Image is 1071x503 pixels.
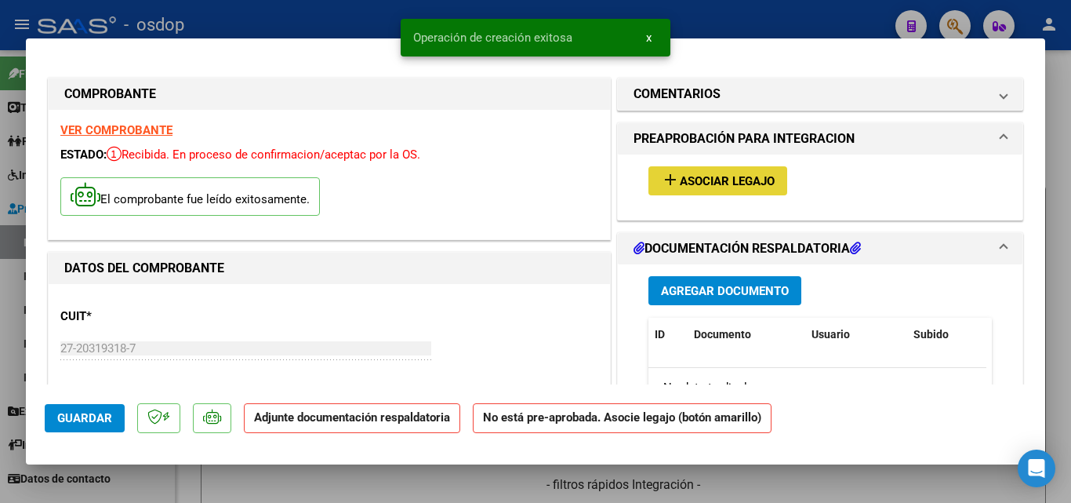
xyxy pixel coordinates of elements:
datatable-header-cell: Subido [907,318,986,352]
h1: PREAPROBACIÓN PARA INTEGRACION [634,129,855,148]
datatable-header-cell: Documento [688,318,805,352]
strong: No está pre-aprobada. Asocie legajo (botón amarillo) [473,403,771,434]
span: Asociar Legajo [680,174,775,188]
span: x [646,31,652,45]
button: Guardar [45,404,125,432]
strong: Adjunte documentación respaldatoria [254,410,450,425]
mat-icon: add [661,170,680,189]
div: No data to display [648,368,986,407]
datatable-header-cell: Acción [986,318,1064,352]
span: Usuario [811,328,850,341]
p: CUIT [60,308,222,326]
p: El comprobante fue leído exitosamente. [60,177,320,216]
datatable-header-cell: ID [648,318,688,352]
span: Recibida. En proceso de confirmacion/aceptac por la OS. [107,148,420,162]
div: Open Intercom Messenger [1018,450,1055,487]
span: ESTADO: [60,148,107,162]
h1: COMENTARIOS [634,85,721,104]
span: Documento [694,328,751,341]
strong: DATOS DEL COMPROBANTE [64,261,224,275]
span: Subido [913,328,949,341]
mat-expansion-panel-header: COMENTARIOS [618,78,1022,110]
button: Asociar Legajo [648,166,787,195]
span: Guardar [57,411,112,425]
span: Agregar Documento [661,284,789,298]
span: ID [655,328,665,341]
button: x [634,24,664,52]
span: Operación de creación exitosa [413,30,572,46]
mat-expansion-panel-header: DOCUMENTACIÓN RESPALDATORIA [618,233,1022,264]
h1: DOCUMENTACIÓN RESPALDATORIA [634,239,861,258]
strong: COMPROBANTE [64,86,156,101]
mat-expansion-panel-header: PREAPROBACIÓN PARA INTEGRACION [618,123,1022,155]
a: VER COMPROBANTE [60,123,172,137]
div: PREAPROBACIÓN PARA INTEGRACION [618,155,1022,220]
button: Agregar Documento [648,276,801,305]
datatable-header-cell: Usuario [805,318,907,352]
